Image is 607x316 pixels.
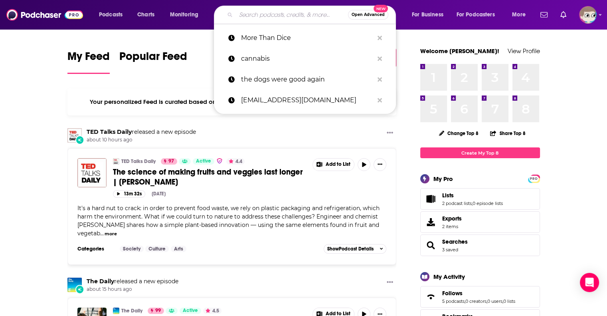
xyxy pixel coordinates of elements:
[67,278,82,292] img: The Daily
[67,50,110,74] a: My Feed
[214,48,396,69] a: cannabis
[77,246,113,252] h3: Categories
[442,290,463,297] span: Follows
[99,9,123,20] span: Podcasts
[529,176,539,182] span: PRO
[374,5,388,12] span: New
[503,298,515,304] a: 0 lists
[87,286,178,293] span: about 15 hours ago
[537,8,551,22] a: Show notifications dropdown
[236,8,348,21] input: Search podcasts, credits, & more...
[423,217,439,228] span: Exports
[433,175,453,183] div: My Pro
[75,135,84,144] div: New Episode
[557,8,569,22] a: Show notifications dropdown
[119,50,187,74] a: Popular Feed
[77,158,107,187] img: The science of making fruits and veggies last longer | Jenny Du
[100,230,104,237] span: ...
[508,47,540,55] a: View Profile
[406,8,453,21] button: open menu
[87,278,178,285] h3: released a new episode
[420,286,540,308] span: Follows
[326,161,350,167] span: Add to List
[579,6,597,24] span: Logged in as JeremyBonds
[313,159,354,171] button: Show More Button
[145,246,169,252] a: Culture
[75,285,84,294] div: New Episode
[433,273,465,280] div: My Activity
[119,50,187,68] span: Popular Feed
[442,238,468,245] a: Searches
[226,158,245,165] button: 4.4
[183,307,198,315] span: Active
[442,224,462,229] span: 2 items
[423,291,439,302] a: Follows
[442,192,454,199] span: Lists
[121,158,156,165] a: TED Talks Daily
[384,128,396,138] button: Show More Button
[442,192,503,199] a: Lists
[434,128,484,138] button: Change Top 8
[374,158,386,171] button: Show More Button
[221,6,403,24] div: Search podcasts, credits, & more...
[113,308,119,314] img: The Daily
[384,278,396,288] button: Show More Button
[442,298,465,304] a: 5 podcasts
[67,128,82,143] img: TED Talks Daily
[579,6,597,24] button: Show profile menu
[121,308,142,314] a: The Daily
[420,235,540,256] span: Searches
[442,215,462,222] span: Exports
[87,128,132,135] a: TED Talks Daily
[487,298,502,304] a: 0 users
[420,188,540,210] span: Lists
[241,69,374,90] p: the dogs were good again
[170,9,198,20] span: Monitoring
[137,9,154,20] span: Charts
[171,246,186,252] a: Arts
[420,147,540,158] a: Create My Top 8
[105,231,117,237] button: more
[442,247,458,252] a: 3 saved
[180,308,201,314] a: Active
[6,7,83,22] a: Podchaser - Follow, Share and Rate Podcasts
[164,8,209,21] button: open menu
[451,8,506,21] button: open menu
[241,48,374,69] p: cannabis
[579,6,597,24] img: User Profile
[168,157,174,165] span: 97
[77,205,380,237] span: It's a hard nut to crack: in order to prevent food waste, we rely on plastic packaging and refrig...
[87,278,114,285] a: The Daily
[87,137,196,143] span: about 10 hours ago
[423,193,439,205] a: Lists
[113,158,119,165] img: TED Talks Daily
[352,13,385,17] span: Open Advanced
[486,298,487,304] span: ,
[420,211,540,233] a: Exports
[161,158,177,165] a: 97
[420,47,499,55] a: Welcome [PERSON_NAME]!
[324,244,387,254] button: ShowPodcast Details
[442,290,515,297] a: Follows
[241,90,374,111] p: podcast@weratedogs.com
[465,298,486,304] a: 0 creators
[87,128,196,136] h3: released a new episode
[506,8,536,21] button: open menu
[155,307,161,315] span: 99
[120,246,144,252] a: Society
[93,8,133,21] button: open menu
[580,273,599,292] div: Open Intercom Messenger
[193,158,214,165] a: Active
[457,9,495,20] span: For Podcasters
[148,308,164,314] a: 99
[132,8,159,21] a: Charts
[327,246,374,252] span: Show Podcast Details
[113,167,307,187] a: The science of making fruits and veggies last longer | [PERSON_NAME]
[490,125,526,141] button: Share Top 8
